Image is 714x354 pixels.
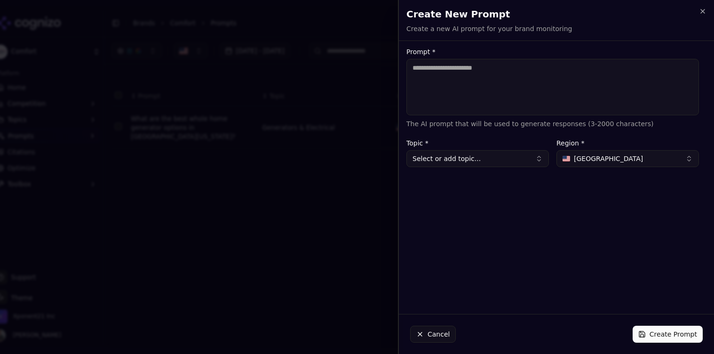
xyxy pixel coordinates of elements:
[406,150,549,167] button: Select or add topic...
[410,326,456,343] button: Cancel
[406,8,706,21] h2: Create New Prompt
[633,326,703,343] button: Create Prompt
[406,48,699,55] label: Prompt *
[574,154,643,163] span: [GEOGRAPHIC_DATA]
[556,140,699,146] label: Region *
[406,24,572,33] p: Create a new AI prompt for your brand monitoring
[563,156,570,161] img: United States
[406,140,549,146] label: Topic *
[406,119,699,129] p: The AI prompt that will be used to generate responses (3-2000 characters)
